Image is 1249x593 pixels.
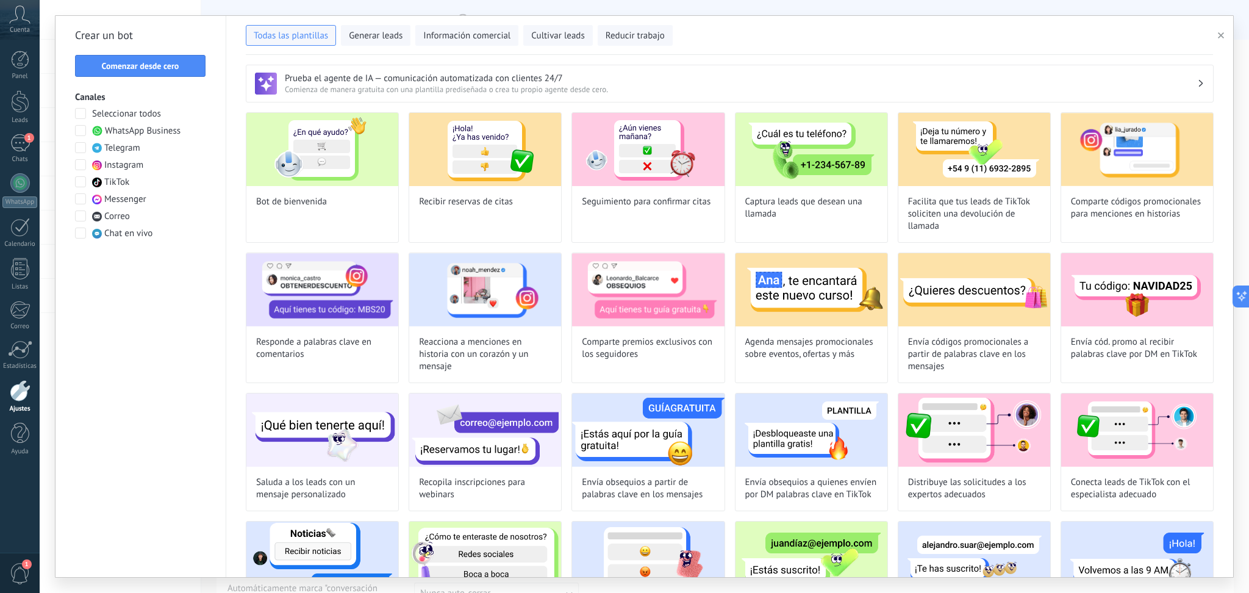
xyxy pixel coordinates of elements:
[92,108,161,120] span: Seleccionar todos
[735,113,887,186] img: Captura leads que desean una llamada
[2,362,38,370] div: Estadísticas
[582,336,714,361] span: Comparte premios exclusivos con los seguidores
[2,283,38,291] div: Listas
[419,196,513,208] span: Recibir reservas de citas
[423,30,510,42] span: Información comercial
[254,30,328,42] span: Todas las plantillas
[606,30,665,42] span: Reducir trabajo
[1061,394,1213,467] img: Conecta leads de TikTok con el especialista adecuado
[246,113,398,186] img: Bot de bienvenida
[2,405,38,413] div: Ajustes
[256,336,388,361] span: Responde a palabras clave en comentarios
[415,25,518,46] button: Información comercial
[409,253,561,326] img: Reacciona a menciones en historia con un corazón y un mensaje
[598,25,673,46] button: Reducir trabajo
[246,253,398,326] img: Responde a palabras clave en comentarios
[898,394,1050,467] img: Distribuye las solicitudes a los expertos adecuados
[745,336,878,361] span: Agenda mensajes promocionales sobre eventos, ofertas y más
[10,26,30,34] span: Cuenta
[2,240,38,248] div: Calendario
[256,196,327,208] span: Bot de bienvenida
[409,113,561,186] img: Recibir reservas de citas
[104,176,129,189] span: TikTok
[1071,196,1203,220] span: Comparte códigos promocionales para menciones en historias
[735,394,887,467] img: Envía obsequios a quienes envíen por DM palabras clave en TikTok
[246,25,336,46] button: Todas las plantillas
[419,476,551,501] span: Recopila inscripciones para webinars
[898,253,1050,326] img: Envía códigos promocionales a partir de palabras clave en los mensajes
[285,84,1197,95] span: Comienza de manera gratuita con una plantilla prediseñada o crea tu propio agente desde cero.
[572,113,724,186] img: Seguimiento para confirmar citas
[75,92,206,103] h3: Canales
[256,476,388,501] span: Saluda a los leads con un mensaje personalizado
[102,62,179,70] span: Comenzar desde cero
[745,476,878,501] span: Envía obsequios a quienes envíen por DM palabras clave en TikTok
[1061,253,1213,326] img: Envía cód. promo al recibir palabras clave por DM en TikTok
[572,394,724,467] img: Envía obsequios a partir de palabras clave en los mensajes
[745,196,878,220] span: Captura leads que desean una llamada
[735,253,887,326] img: Agenda mensajes promocionales sobre eventos, ofertas y más
[2,323,38,331] div: Correo
[349,30,403,42] span: Generar leads
[2,156,38,164] div: Chats
[22,559,32,569] span: 1
[523,25,592,46] button: Cultivar leads
[2,73,38,81] div: Panel
[1061,113,1213,186] img: Comparte códigos promocionales para menciones en historias
[341,25,410,46] button: Generar leads
[105,125,181,137] span: WhatsApp Business
[419,336,551,373] span: Reacciona a menciones en historia con un corazón y un mensaje
[104,142,140,154] span: Telegram
[572,253,724,326] img: Comparte premios exclusivos con los seguidores
[582,476,714,501] span: Envía obsequios a partir de palabras clave en los mensajes
[2,196,37,208] div: WhatsApp
[908,336,1040,373] span: Envía códigos promocionales a partir de palabras clave en los mensajes
[104,210,130,223] span: Correo
[1071,476,1203,501] span: Conecta leads de TikTok con el especialista adecuado
[2,117,38,124] div: Leads
[285,73,1197,84] h3: Prueba el agente de IA — comunicación automatizada con clientes 24/7
[898,113,1050,186] img: Facilita que tus leads de TikTok soliciten una devolución de llamada
[75,26,206,45] h2: Crear un bot
[104,159,143,171] span: Instagram
[104,193,146,206] span: Messenger
[908,476,1040,501] span: Distribuye las solicitudes a los expertos adecuados
[531,30,584,42] span: Cultivar leads
[2,448,38,456] div: Ayuda
[75,55,206,77] button: Comenzar desde cero
[104,228,152,240] span: Chat en vivo
[246,394,398,467] img: Saluda a los leads con un mensaje personalizado
[582,196,710,208] span: Seguimiento para confirmar citas
[24,133,34,143] span: 1
[1071,336,1203,361] span: Envía cód. promo al recibir palabras clave por DM en TikTok
[409,394,561,467] img: Recopila inscripciones para webinars
[908,196,1040,232] span: Facilita que tus leads de TikTok soliciten una devolución de llamada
